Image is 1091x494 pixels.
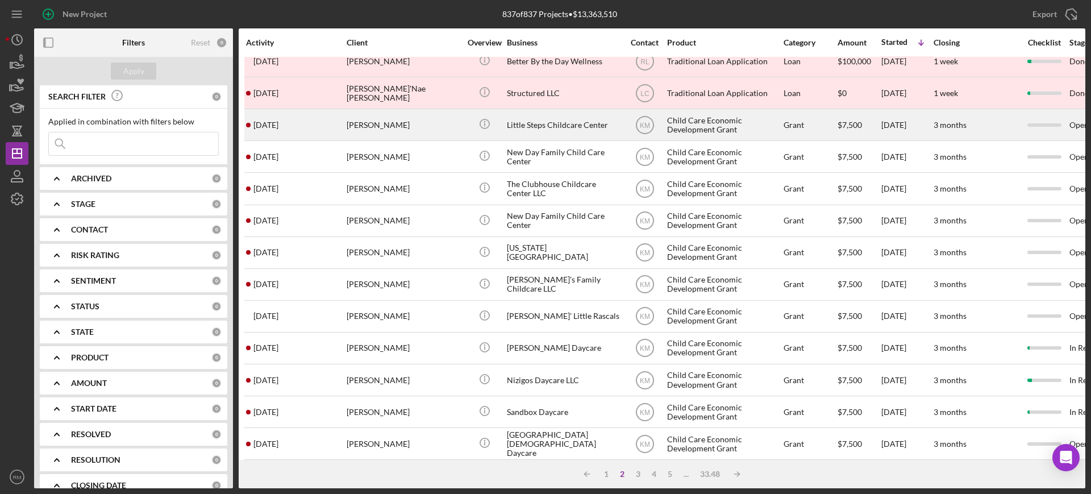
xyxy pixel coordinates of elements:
div: 5 [662,470,678,479]
div: $7,500 [838,238,880,268]
div: [PERSON_NAME]'s Family Childcare LLC [507,269,621,300]
div: [DATE] [881,110,932,140]
div: Child Care Economic Development Grant [667,301,781,331]
div: Child Care Economic Development Grant [667,206,781,236]
div: Grant [784,397,836,427]
div: $7,500 [838,142,880,172]
div: Better By the Day Wellness [507,46,621,76]
div: Grant [784,269,836,300]
div: [PERSON_NAME] [347,429,460,459]
div: Child Care Economic Development Grant [667,173,781,204]
text: KM [640,249,650,257]
b: Filters [122,38,145,47]
button: RM [6,466,28,488]
text: KM [640,281,650,289]
b: RESOLVED [71,430,111,439]
div: 4 [646,470,662,479]
time: 1 week [934,56,958,66]
div: Loan [784,46,836,76]
time: 3 months [934,184,967,193]
div: [PERSON_NAME] [347,142,460,172]
time: 2025-07-16 01:32 [253,312,278,321]
div: [DATE] [881,269,932,300]
b: SEARCH FILTER [48,92,106,101]
div: Loan [784,78,836,108]
b: RISK RATING [71,251,119,260]
b: AMOUNT [71,379,107,388]
div: Grant [784,238,836,268]
b: PRODUCT [71,353,109,362]
b: RESOLUTION [71,455,120,464]
div: Open Intercom Messenger [1052,444,1080,471]
div: [GEOGRAPHIC_DATA][DEMOGRAPHIC_DATA] Daycare [507,429,621,459]
time: 2025-07-16 12:25 [253,376,278,385]
div: 0 [211,301,222,312]
time: 3 months [934,120,967,130]
time: 1 week [934,88,958,98]
time: 3 months [934,439,967,449]
div: Business [507,38,621,47]
text: KM [640,153,650,161]
time: 3 months [934,152,967,161]
div: Activity [246,38,345,47]
div: [PERSON_NAME]' Little Rascals [507,301,621,331]
time: 2025-07-17 02:44 [253,216,278,225]
div: ... [678,470,694,479]
div: 0 [211,173,222,184]
div: 0 [211,480,222,491]
div: 0 [211,352,222,363]
div: [PERSON_NAME] [347,301,460,331]
time: 3 months [934,407,967,417]
div: Checklist [1020,38,1068,47]
div: 0 [211,225,222,235]
time: 3 months [934,215,967,225]
div: New Day Family Child Care Center [507,206,621,236]
time: 2025-07-17 04:58 [253,439,278,449]
div: [DATE] [881,142,932,172]
b: SENTIMENT [71,276,116,285]
div: $7,500 [838,429,880,459]
div: Started [881,38,907,47]
div: [DATE] [881,333,932,363]
div: Grant [784,365,836,395]
button: New Project [34,3,118,26]
text: KM [640,185,650,193]
div: $7,500 [838,173,880,204]
time: 3 months [934,247,967,257]
div: Grant [784,110,836,140]
div: [PERSON_NAME] [347,333,460,363]
div: [PERSON_NAME] [347,173,460,204]
div: [PERSON_NAME] [347,110,460,140]
div: Nizigos Daycare LLC [507,365,621,395]
div: Structured LLC [507,78,621,108]
div: New Project [63,3,107,26]
text: RM [13,474,22,480]
div: Grant [784,301,836,331]
div: 33.48 [694,470,726,479]
div: Export [1032,3,1057,26]
div: [DATE] [881,365,932,395]
div: $7,500 [838,397,880,427]
text: LC [640,89,649,97]
b: ARCHIVED [71,174,111,183]
div: Child Care Economic Development Grant [667,397,781,427]
time: 2025-07-17 02:37 [253,184,278,193]
div: $7,500 [838,269,880,300]
div: [PERSON_NAME] [347,206,460,236]
div: Category [784,38,836,47]
div: Sandbox Daycare [507,397,621,427]
b: STATE [71,327,94,337]
div: $7,500 [838,365,880,395]
time: 2025-07-17 00:53 [253,121,278,130]
b: CONTACT [71,225,108,234]
text: KM [640,121,650,129]
div: Child Care Economic Development Grant [667,429,781,459]
b: START DATE [71,404,116,413]
div: Grant [784,333,836,363]
div: Grant [784,142,836,172]
div: [DATE] [881,429,932,459]
time: 2025-07-16 01:44 [253,280,278,289]
div: $7,500 [838,110,880,140]
div: Traditional Loan Application [667,46,781,76]
div: Little Steps Childcare Center [507,110,621,140]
